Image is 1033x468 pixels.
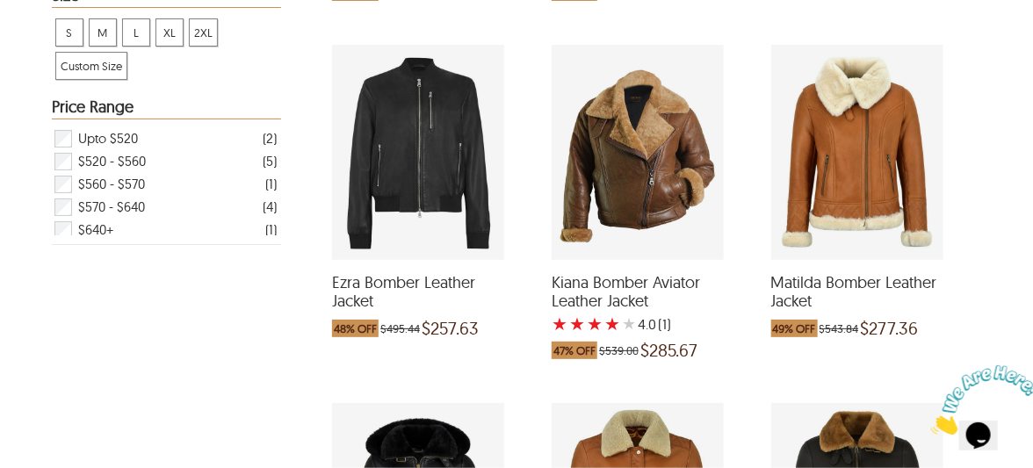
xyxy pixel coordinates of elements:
a: Matilda Bomber Leather Jacket which was at a price of $543.84, now after discount the price is [771,248,943,346]
span: Upto $520 [78,127,138,150]
span: 49% OFF [771,320,818,337]
div: Filter $640+ Women Bomber Leather Jackets [53,219,277,241]
div: ( 5 ) [263,150,277,172]
div: View 2XL Women Bomber Leather Jackets [189,18,218,47]
span: ) [658,315,671,333]
label: 4 rating [604,315,620,333]
span: $570 - $640 [78,196,145,219]
label: 3 rating [587,315,603,333]
span: Ezra Bomber Leather Jacket [332,273,504,311]
span: $560 - $570 [78,173,145,196]
div: ( 2 ) [263,127,277,149]
label: 5 rating [622,315,636,333]
label: 1 rating [552,315,567,333]
span: $543.84 [820,320,859,337]
iframe: chat widget [924,358,1033,442]
a: Kiana Bomber Aviator Leather Jacket with a 4 Star Rating 1 Product Review which was at a price of... [552,248,724,368]
div: View Custom Size Women Bomber Leather Jackets [55,52,127,80]
span: Matilda Bomber Leather Jacket [771,273,943,311]
label: 4.0 [638,315,656,333]
span: $277.36 [861,320,919,337]
span: 47% OFF [552,342,597,359]
div: ( 1 ) [265,219,277,241]
label: 2 rating [569,315,585,333]
span: L [123,19,149,46]
span: $539.00 [599,342,639,359]
div: Heading Filter Women Bomber Leather Jackets by Price Range [52,98,281,119]
div: View L Women Bomber Leather Jackets [122,18,150,47]
div: View S Women Bomber Leather Jackets [55,18,83,47]
span: $640+ [78,219,113,241]
div: Filter $520 - $560 Women Bomber Leather Jackets [53,150,277,173]
div: View XL Women Bomber Leather Jackets [155,18,184,47]
div: View M Women Bomber Leather Jackets [89,18,117,47]
div: Filter $560 - $570 Women Bomber Leather Jackets [53,173,277,196]
span: (1 [658,315,667,333]
span: 48% OFF [332,320,379,337]
span: $520 - $560 [78,150,146,173]
span: 2XL [190,19,217,46]
span: Custom Size [56,53,126,79]
span: M [90,19,116,46]
a: Ezra Bomber Leather Jacket which was at a price of $495.44, now after discount the price is [332,248,504,346]
div: Filter $570 - $640 Women Bomber Leather Jackets [53,196,277,219]
span: S [56,19,83,46]
div: Filter Upto $520 Women Bomber Leather Jackets [53,127,277,150]
img: Chat attention grabber [7,7,116,76]
div: ( 4 ) [263,196,277,218]
span: XL [156,19,183,46]
div: ( 1 ) [265,173,277,195]
span: $495.44 [380,320,420,337]
span: Kiana Bomber Aviator Leather Jacket [552,273,724,311]
span: $285.67 [640,342,697,359]
span: $257.63 [422,320,479,337]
